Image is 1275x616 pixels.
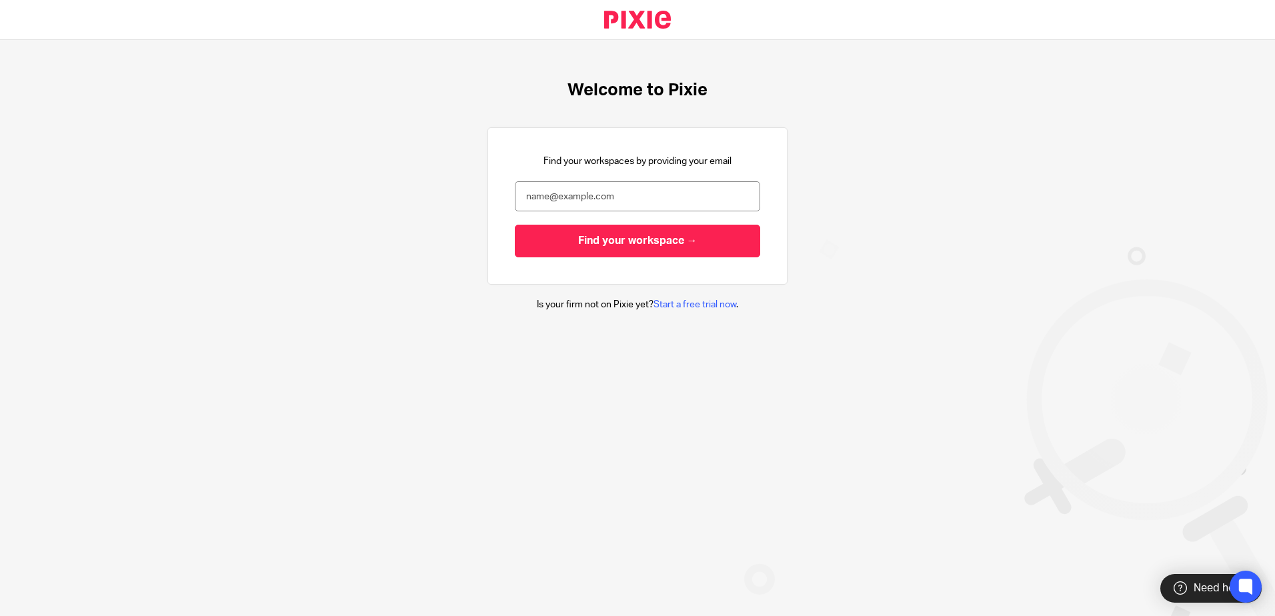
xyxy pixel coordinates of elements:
p: Is your firm not on Pixie yet? . [537,298,738,311]
p: Find your workspaces by providing your email [543,155,732,168]
input: Find your workspace → [515,225,760,257]
a: Start a free trial now [654,300,736,309]
div: Need help? [1160,574,1262,603]
input: name@example.com [515,181,760,211]
h1: Welcome to Pixie [567,80,708,101]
